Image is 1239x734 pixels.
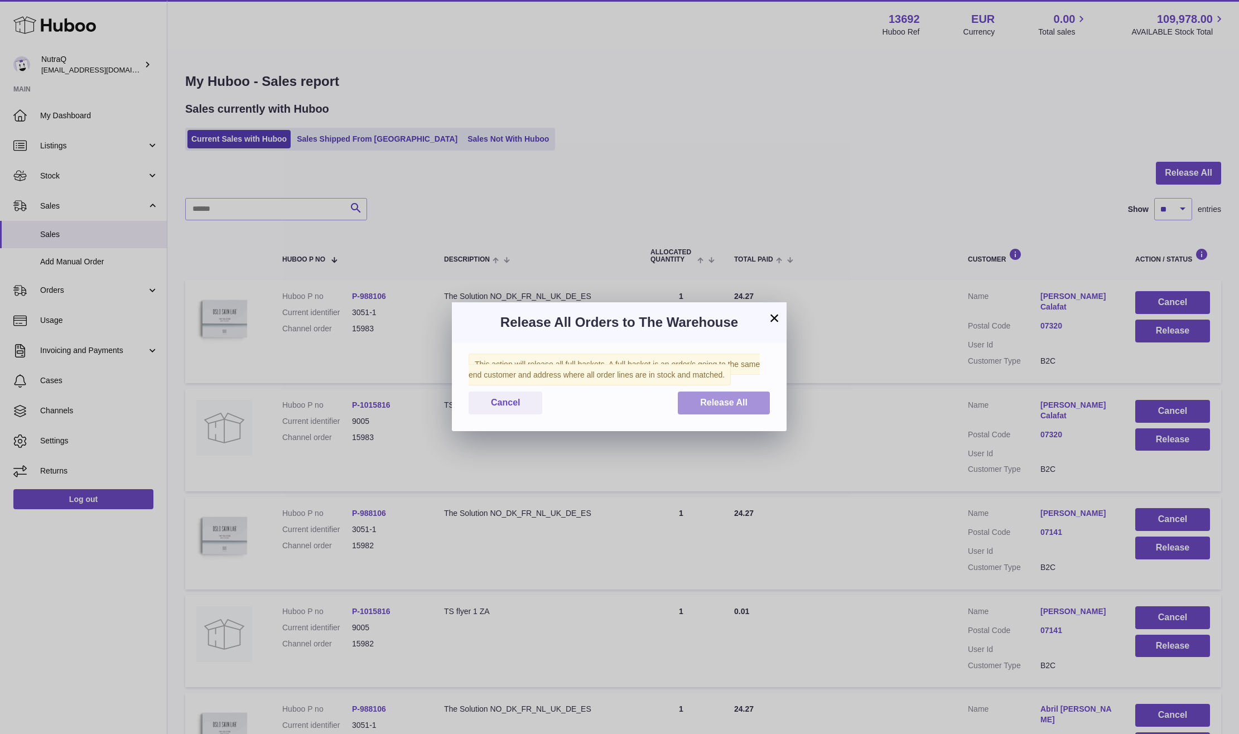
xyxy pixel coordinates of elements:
[491,398,520,407] span: Cancel
[678,392,770,414] button: Release All
[768,311,781,325] button: ×
[469,354,760,385] span: This action will release all full baskets. A full basket is an order/s going to the same end cust...
[469,313,770,331] h3: Release All Orders to The Warehouse
[469,392,542,414] button: Cancel
[700,398,748,407] span: Release All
